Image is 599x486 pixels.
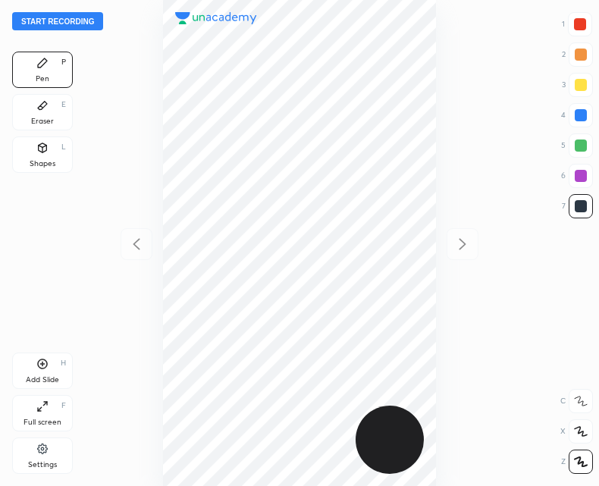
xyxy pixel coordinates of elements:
div: 6 [561,164,593,188]
div: 2 [562,42,593,67]
div: Z [561,450,593,474]
img: logo.38c385cc.svg [175,12,257,24]
div: Add Slide [26,376,59,384]
div: P [61,58,66,66]
div: Settings [28,461,57,469]
div: H [61,359,66,367]
div: Full screen [24,419,61,426]
div: 5 [561,133,593,158]
div: F [61,402,66,409]
div: 4 [561,103,593,127]
div: L [61,143,66,151]
div: 1 [562,12,592,36]
div: X [560,419,593,444]
div: Eraser [31,118,54,125]
div: 7 [562,194,593,218]
button: Start recording [12,12,103,30]
div: 3 [562,73,593,97]
div: C [560,389,593,413]
div: Shapes [30,160,55,168]
div: E [61,101,66,108]
div: Pen [36,75,49,83]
